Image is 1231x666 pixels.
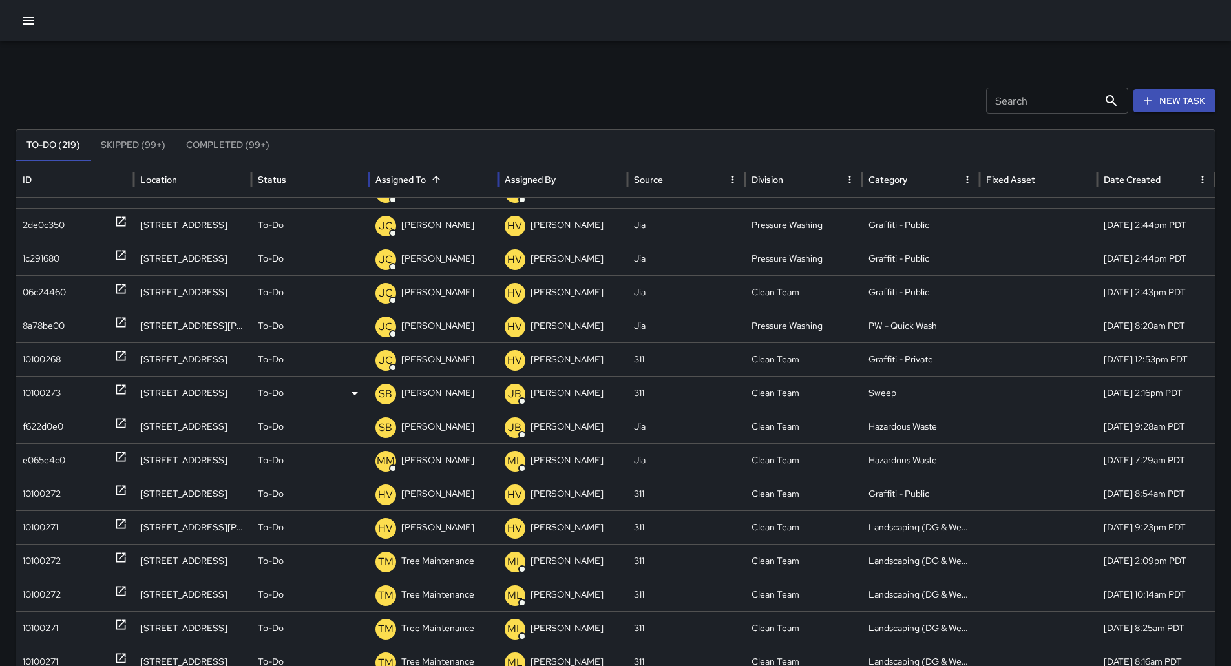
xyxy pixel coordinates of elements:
p: To-Do [258,343,284,376]
div: 10100272 [23,477,61,510]
div: Jia [627,309,745,342]
div: Division [752,174,783,185]
div: Sweep [862,376,980,410]
p: [PERSON_NAME] [531,511,604,544]
p: [PERSON_NAME] [531,242,604,275]
div: Graffiti - Private [862,342,980,376]
div: Jia [627,242,745,275]
button: Sort [427,171,445,189]
div: 311 [627,611,745,645]
p: [PERSON_NAME] [531,377,604,410]
div: Fixed Asset [986,174,1035,185]
p: TM [378,554,394,570]
div: 311 [627,342,745,376]
div: e065e4c0 [23,444,65,477]
p: ML [507,621,523,637]
div: Graffiti - Public [862,477,980,510]
div: 10100271 [23,612,58,645]
div: 9/27/2025, 2:43pm PDT [1097,275,1215,309]
p: [PERSON_NAME] [531,410,604,443]
div: 10100271 [23,511,58,544]
div: 55 South Van Ness Avenue [134,510,251,544]
p: HV [507,521,522,536]
div: Clean Team [745,410,863,443]
div: Clean Team [745,578,863,611]
p: To-Do [258,477,284,510]
div: 311 [627,544,745,578]
div: 9/27/2025, 8:20am PDT [1097,309,1215,342]
p: [PERSON_NAME] [531,477,604,510]
p: Tree Maintenance [401,578,474,611]
p: ML [507,588,523,603]
p: [PERSON_NAME] [401,477,474,510]
p: [PERSON_NAME] [401,209,474,242]
p: To-Do [258,545,284,578]
p: [PERSON_NAME] [401,276,474,309]
button: Division column menu [841,171,859,189]
div: 1001 Howard Street [134,309,251,342]
div: 88 5th Street [134,376,251,410]
div: 1218 Market Street [134,443,251,477]
div: Assigned By [505,174,556,185]
p: To-Do [258,242,284,275]
p: HV [507,353,522,368]
p: HV [378,487,393,503]
p: SB [379,386,392,402]
div: 10100268 [23,343,61,376]
div: 10/6/2025, 7:29am PDT [1097,443,1215,477]
div: Category [868,174,907,185]
div: 460 Natoma Street [134,242,251,275]
div: Clean Team [745,611,863,645]
button: Category column menu [958,171,976,189]
div: 10/2/2025, 8:25am PDT [1097,611,1215,645]
div: Assigned To [375,174,426,185]
div: Clean Team [745,510,863,544]
div: Graffiti - Public [862,242,980,275]
div: Landscaping (DG & Weeds) [862,544,980,578]
p: [PERSON_NAME] [401,444,474,477]
p: [PERSON_NAME] [531,343,604,376]
p: JC [379,286,393,301]
p: To-Do [258,578,284,611]
p: JC [379,252,393,267]
div: 9/26/2025, 12:53pm PDT [1097,342,1215,376]
div: 06c24460 [23,276,66,309]
p: To-Do [258,612,284,645]
p: [PERSON_NAME] [531,444,604,477]
div: 10100272 [23,545,61,578]
p: [PERSON_NAME] [401,309,474,342]
div: Date Created [1104,174,1161,185]
p: To-Do [258,511,284,544]
button: New Task [1133,89,1215,113]
p: [PERSON_NAME] [531,309,604,342]
div: f622d0e0 [23,410,63,443]
p: [PERSON_NAME] [401,511,474,544]
div: Landscaping (DG & Weeds) [862,578,980,611]
button: Source column menu [724,171,742,189]
p: To-Do [258,444,284,477]
div: 10/3/2025, 10:14am PDT [1097,578,1215,611]
p: To-Do [258,209,284,242]
p: [PERSON_NAME] [401,377,474,410]
div: 10100273 [23,377,61,410]
div: 66 Mint Street [134,410,251,443]
p: [PERSON_NAME] [531,276,604,309]
div: Source [634,174,663,185]
div: Clean Team [745,275,863,309]
p: [PERSON_NAME] [531,612,604,645]
p: ML [507,554,523,570]
div: 460 Natoma Street [134,208,251,242]
div: Clean Team [745,376,863,410]
div: Clean Team [745,342,863,376]
div: 2de0c350 [23,209,65,242]
div: 9/27/2025, 2:44pm PDT [1097,242,1215,275]
p: To-Do [258,309,284,342]
div: Clean Team [745,477,863,510]
p: To-Do [258,276,284,309]
button: Date Created column menu [1194,171,1212,189]
div: 1131 Mission Street [134,611,251,645]
div: Pressure Washing [745,309,863,342]
p: Tree Maintenance [401,612,474,645]
button: To-Do (219) [16,130,90,161]
p: To-Do [258,410,284,443]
